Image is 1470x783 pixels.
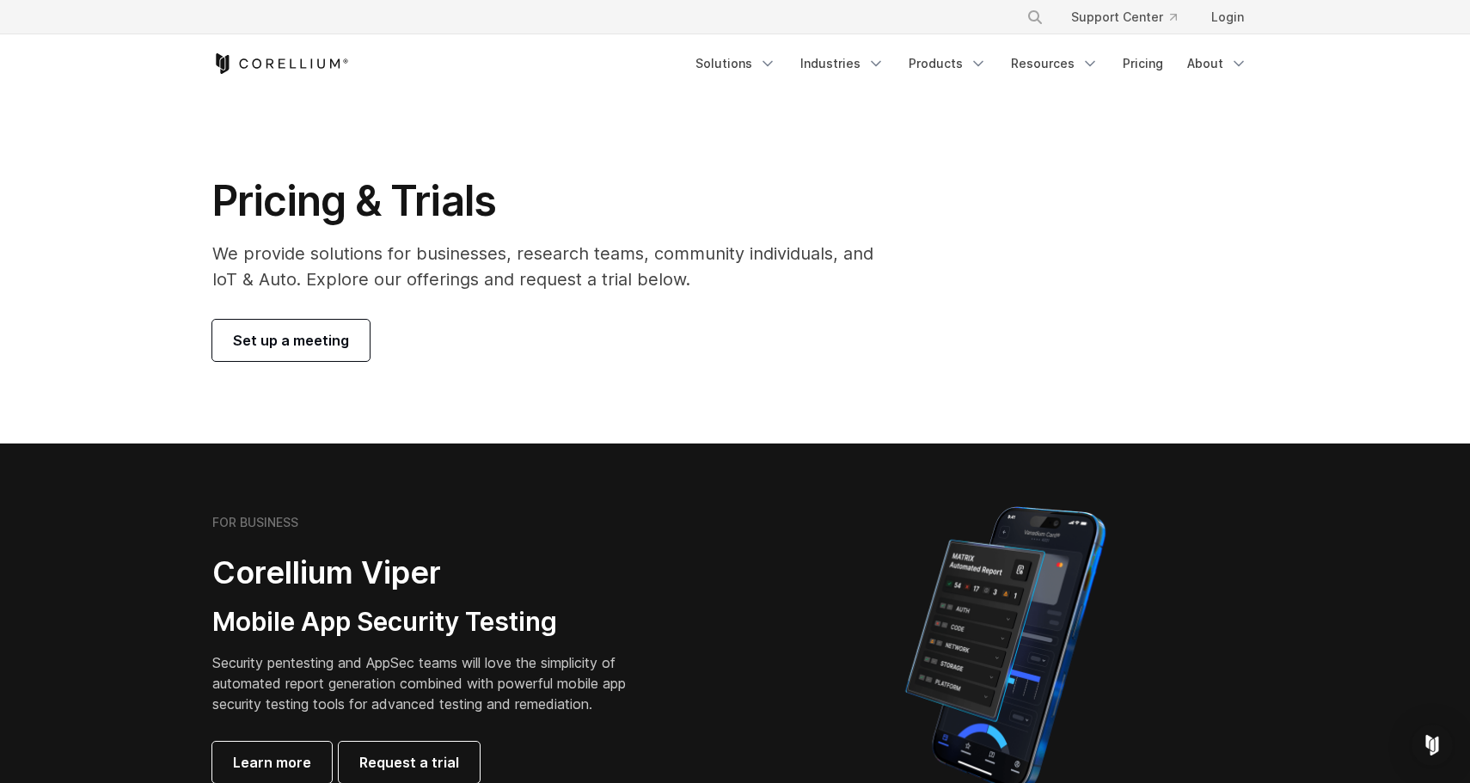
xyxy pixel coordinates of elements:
[212,554,652,592] h2: Corellium Viper
[339,742,480,783] a: Request a trial
[1412,725,1453,766] div: Open Intercom Messenger
[685,48,787,79] a: Solutions
[1057,2,1191,33] a: Support Center
[212,606,652,639] h3: Mobile App Security Testing
[233,752,311,773] span: Learn more
[790,48,895,79] a: Industries
[212,53,349,74] a: Corellium Home
[898,48,997,79] a: Products
[1006,2,1258,33] div: Navigation Menu
[1177,48,1258,79] a: About
[212,515,298,530] h6: FOR BUSINESS
[685,48,1258,79] div: Navigation Menu
[233,330,349,351] span: Set up a meeting
[1001,48,1109,79] a: Resources
[212,175,897,227] h1: Pricing & Trials
[1112,48,1173,79] a: Pricing
[1020,2,1050,33] button: Search
[359,752,459,773] span: Request a trial
[212,320,370,361] a: Set up a meeting
[1197,2,1258,33] a: Login
[212,652,652,714] p: Security pentesting and AppSec teams will love the simplicity of automated report generation comb...
[212,241,897,292] p: We provide solutions for businesses, research teams, community individuals, and IoT & Auto. Explo...
[212,742,332,783] a: Learn more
